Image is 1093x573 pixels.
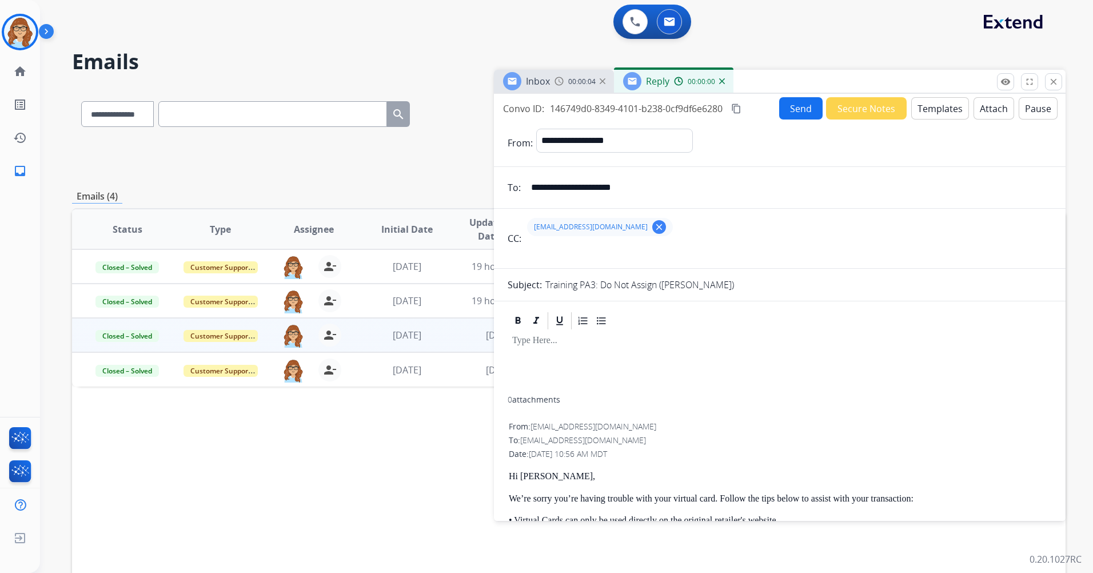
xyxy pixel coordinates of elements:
p: We’re sorry you’re having trouble with your virtual card. Follow the tips below to assist with yo... [509,494,1051,504]
mat-icon: person_remove [323,294,337,308]
span: 19 hours ago [472,295,528,307]
span: Type [210,222,231,236]
span: Customer Support [184,261,258,273]
span: Status [113,222,142,236]
img: agent-avatar [282,289,305,313]
span: [DATE] [393,329,421,341]
span: [DATE] [486,329,514,341]
p: To: [508,181,521,194]
button: Pause [1019,97,1058,120]
p: Subject: [508,278,542,292]
div: To: [509,435,1051,446]
mat-icon: history [13,131,27,145]
mat-icon: search [392,108,405,121]
div: attachments [508,394,560,405]
mat-icon: person_remove [323,328,337,342]
span: 146749d0-8349-4101-b238-0cf9df6e6280 [550,102,723,115]
div: Date: [509,448,1051,460]
span: Assignee [294,222,334,236]
div: Ordered List [575,312,592,329]
p: 0.20.1027RC [1030,552,1082,566]
p: Hi [PERSON_NAME], [509,471,1051,482]
p: Convo ID: [503,102,544,116]
h2: Emails [72,50,1066,73]
button: Attach [974,97,1014,120]
div: Italic [528,312,545,329]
span: Reply [646,75,669,87]
span: [DATE] 10:56 AM MDT [529,448,607,459]
span: 00:00:00 [688,77,715,86]
mat-icon: home [13,65,27,78]
span: 00:00:04 [568,77,596,86]
span: Closed – Solved [95,261,159,273]
span: [DATE] [393,295,421,307]
span: Closed – Solved [95,296,159,308]
mat-icon: person_remove [323,363,337,377]
span: Customer Support [184,330,258,342]
span: Closed – Solved [95,365,159,377]
button: Send [779,97,823,120]
mat-icon: list_alt [13,98,27,112]
span: [EMAIL_ADDRESS][DOMAIN_NAME] [530,421,656,432]
span: Initial Date [381,222,433,236]
span: [EMAIL_ADDRESS][DOMAIN_NAME] [520,435,646,445]
p: CC: [508,232,521,245]
span: 0 [508,394,512,405]
mat-icon: inbox [13,164,27,178]
span: Customer Support [184,296,258,308]
mat-icon: content_copy [731,104,741,114]
p: Emails (4) [72,189,122,204]
span: [DATE] [393,260,421,273]
img: agent-avatar [282,359,305,383]
span: Closed – Solved [95,330,159,342]
mat-icon: remove_red_eye [1000,77,1011,87]
img: agent-avatar [282,255,305,279]
img: agent-avatar [282,324,305,348]
span: 19 hours ago [472,260,528,273]
button: Templates [911,97,969,120]
p: From: [508,136,533,150]
div: From: [509,421,1051,432]
span: [DATE] [486,364,514,376]
div: Underline [551,312,568,329]
span: Customer Support [184,365,258,377]
span: Updated Date [463,216,514,243]
button: Secure Notes [826,97,907,120]
span: [EMAIL_ADDRESS][DOMAIN_NAME] [534,222,648,232]
p: • Virtual Cards can only be used directly on the original retailer's website • Check out as a gue... [509,515,1051,568]
img: avatar [4,16,36,48]
div: Bold [509,312,526,329]
mat-icon: clear [654,222,664,232]
span: Inbox [526,75,550,87]
p: Training PA3: Do Not Assign ([PERSON_NAME]) [545,278,734,292]
mat-icon: close [1048,77,1059,87]
span: [DATE] [393,364,421,376]
div: Bullet List [593,312,610,329]
mat-icon: fullscreen [1024,77,1035,87]
mat-icon: person_remove [323,260,337,273]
